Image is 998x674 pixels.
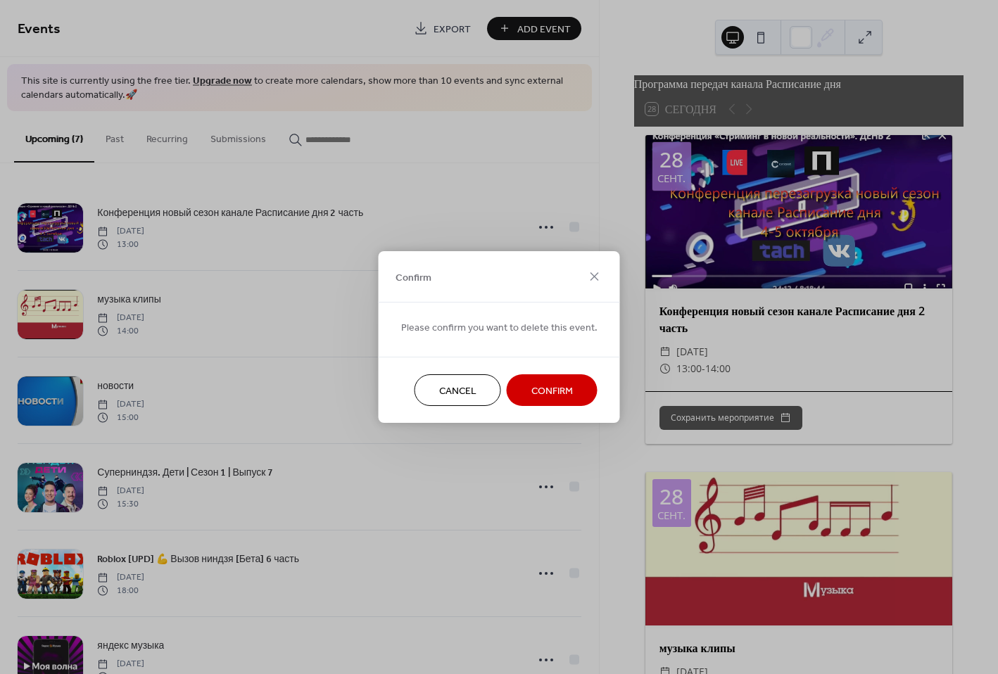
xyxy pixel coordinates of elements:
[396,270,431,285] span: Confirm
[531,384,573,399] span: Confirm
[401,321,598,336] span: Please confirm you want to delete this event.
[507,374,598,406] button: Confirm
[415,374,501,406] button: Cancel
[439,384,476,399] span: Cancel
